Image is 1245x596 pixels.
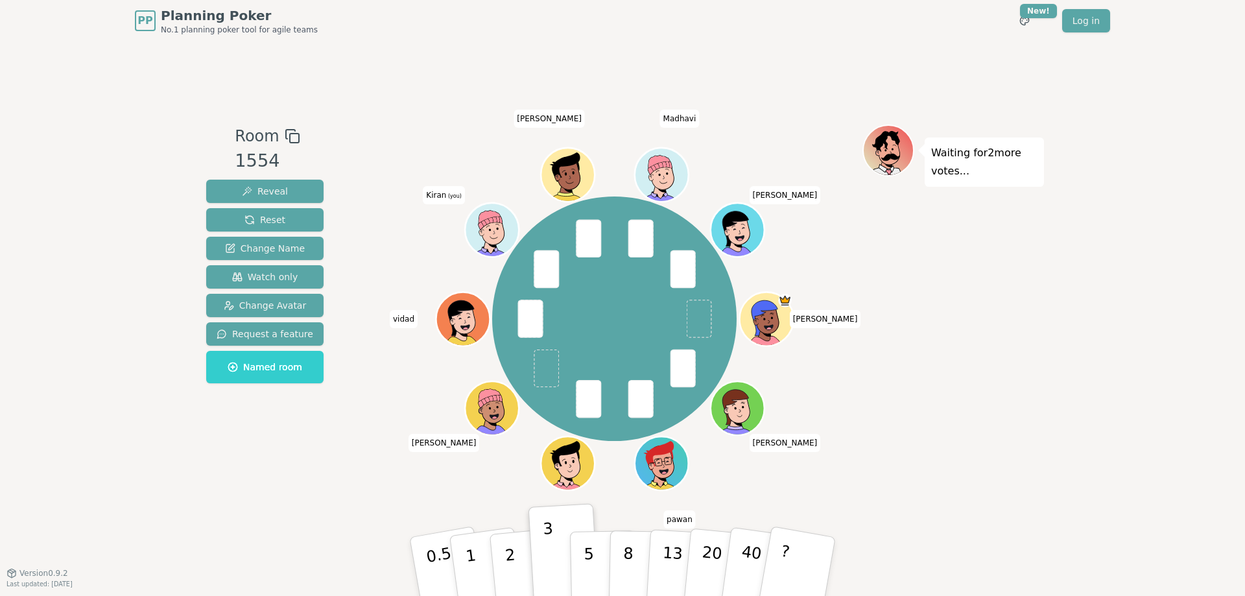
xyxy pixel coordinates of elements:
[6,568,68,578] button: Version0.9.2
[778,294,792,307] span: Nancy is the host
[228,361,302,374] span: Named room
[514,109,585,127] span: Click to change your name
[1013,9,1036,32] button: New!
[135,6,318,35] a: PPPlanning PokerNo.1 planning poker tool for agile teams
[225,242,305,255] span: Change Name
[543,519,557,590] p: 3
[1062,9,1110,32] a: Log in
[660,109,700,127] span: Click to change your name
[6,580,73,588] span: Last updated: [DATE]
[161,25,318,35] span: No.1 planning poker tool for agile teams
[423,185,465,204] span: Click to change your name
[466,204,517,255] button: Click to change your avatar
[235,125,279,148] span: Room
[931,144,1037,180] p: Waiting for 2 more votes...
[206,180,324,203] button: Reveal
[232,270,298,283] span: Watch only
[206,208,324,232] button: Reset
[235,148,300,174] div: 1554
[242,185,288,198] span: Reveal
[790,310,861,328] span: Click to change your name
[390,310,418,328] span: Click to change your name
[206,237,324,260] button: Change Name
[1020,4,1057,18] div: New!
[409,434,480,452] span: Click to change your name
[206,265,324,289] button: Watch only
[663,510,696,529] span: Click to change your name
[137,13,152,29] span: PP
[244,213,285,226] span: Reset
[161,6,318,25] span: Planning Poker
[224,299,307,312] span: Change Avatar
[217,328,313,340] span: Request a feature
[206,294,324,317] button: Change Avatar
[750,434,821,452] span: Click to change your name
[206,322,324,346] button: Request a feature
[750,185,821,204] span: Click to change your name
[446,193,462,198] span: (you)
[19,568,68,578] span: Version 0.9.2
[206,351,324,383] button: Named room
